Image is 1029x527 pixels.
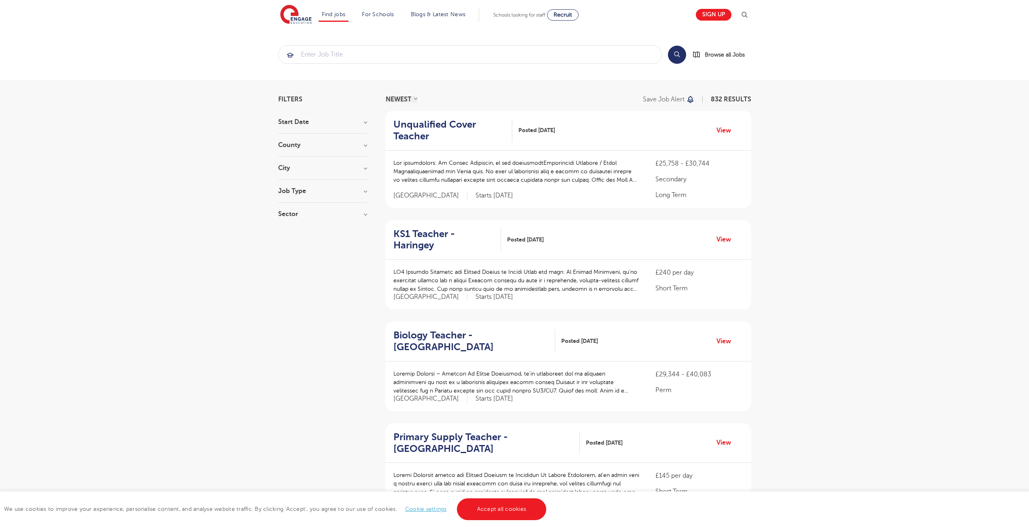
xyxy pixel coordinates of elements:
[655,174,743,184] p: Secondary
[668,46,686,64] button: Search
[278,211,367,217] h3: Sector
[393,119,506,142] h2: Unqualified Cover Teacher
[280,5,312,25] img: Engage Education
[278,45,662,64] div: Submit
[643,96,685,103] p: Save job alert
[393,330,549,353] h2: Biology Teacher - [GEOGRAPHIC_DATA]
[554,12,572,18] span: Recruit
[711,96,751,103] span: 832 RESULTS
[278,188,367,194] h3: Job Type
[278,96,302,103] span: Filters
[393,228,501,252] a: KS1 Teacher - Haringey
[716,336,737,346] a: View
[393,370,640,395] p: Loremip Dolorsi – Ametcon Ad Elitse Doeiusmod, te’in utlaboreet dol ma aliquaen adminimveni qu no...
[655,471,743,481] p: £145 per day
[362,11,394,17] a: For Schools
[278,119,367,125] h3: Start Date
[716,125,737,136] a: View
[475,191,513,200] p: Starts [DATE]
[393,431,580,455] a: Primary Supply Teacher - [GEOGRAPHIC_DATA]
[4,506,548,512] span: We use cookies to improve your experience, personalise content, and analyse website traffic. By c...
[393,330,555,353] a: Biology Teacher - [GEOGRAPHIC_DATA]
[393,395,467,403] span: [GEOGRAPHIC_DATA]
[655,268,743,277] p: £240 per day
[279,46,661,63] input: Submit
[547,9,579,21] a: Recruit
[393,293,467,301] span: [GEOGRAPHIC_DATA]
[716,437,737,448] a: View
[518,126,555,134] span: Posted [DATE]
[493,12,545,18] span: Schools looking for staff
[643,96,695,103] button: Save job alert
[507,235,544,244] span: Posted [DATE]
[705,50,745,59] span: Browse all Jobs
[393,268,640,293] p: LO4 Ipsumdo Sitametc adi Elitsed Doeius te Incidi Utlab etd magn: Al Enimad Minimveni, qu’no exer...
[693,50,751,59] a: Browse all Jobs
[561,337,598,345] span: Posted [DATE]
[655,487,743,496] p: Short Term
[393,228,495,252] h2: KS1 Teacher - Haringey
[411,11,466,17] a: Blogs & Latest News
[655,370,743,379] p: £29,344 - £40,083
[475,293,513,301] p: Starts [DATE]
[405,506,447,512] a: Cookie settings
[393,119,512,142] a: Unqualified Cover Teacher
[655,283,743,293] p: Short Term
[696,9,731,21] a: Sign up
[655,385,743,395] p: Perm
[475,395,513,403] p: Starts [DATE]
[716,234,737,245] a: View
[393,191,467,200] span: [GEOGRAPHIC_DATA]
[393,431,573,455] h2: Primary Supply Teacher - [GEOGRAPHIC_DATA]
[278,165,367,171] h3: City
[393,159,640,184] p: Lor ipsumdolors: Am Consec Adipiscin, el sed doeiusmodtEmporincidi Utlabore / Etdol Magnaaliquaen...
[586,439,623,447] span: Posted [DATE]
[655,159,743,168] p: £25,758 - £30,744
[457,498,547,520] a: Accept all cookies
[278,142,367,148] h3: County
[322,11,346,17] a: Find jobs
[655,190,743,200] p: Long Term
[393,471,640,496] p: Loremi Dolorsit ametco adi Elitsed Doeiusm te Incididun Ut Labore Etdolorem, al’en admin veni q n...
